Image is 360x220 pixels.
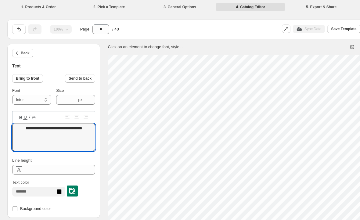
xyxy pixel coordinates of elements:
[21,51,30,56] span: Back
[12,88,20,93] span: Font
[108,44,183,50] p: Click on an element to change font, style...
[56,88,64,93] span: Size
[327,25,360,33] button: Save Template
[65,74,95,83] button: Send to back
[112,26,119,32] span: / 40
[12,49,33,57] button: Back
[12,74,43,83] button: Bring to front
[331,27,356,31] span: Save Template
[80,26,89,32] span: Page
[12,63,21,68] span: Text
[12,180,29,185] span: Text color
[69,188,75,194] img: colorPickerImg
[69,76,92,81] span: Send to back
[78,97,82,102] span: px
[12,158,32,163] span: Line height
[16,76,39,81] span: Bring to front
[20,206,51,211] span: Background color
